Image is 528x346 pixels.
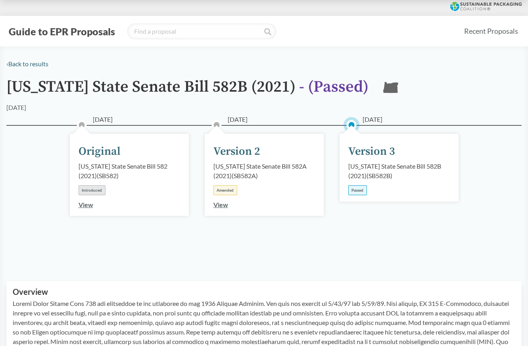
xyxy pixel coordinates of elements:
[6,25,117,38] button: Guide to EPR Proposals
[79,185,106,195] div: Introduced
[79,161,180,181] div: [US_STATE] State Senate Bill 582 (2021) ( SB582 )
[6,60,48,67] a: ‹Back to results
[6,103,26,112] div: [DATE]
[299,77,369,97] span: - ( Passed )
[348,161,450,181] div: [US_STATE] State Senate Bill 582B (2021) ( SB582B )
[79,201,93,208] a: View
[228,115,248,124] span: [DATE]
[13,287,515,296] h2: Overview
[93,115,113,124] span: [DATE]
[363,115,382,124] span: [DATE]
[348,143,395,160] div: Version 3
[213,201,228,208] a: View
[79,143,121,160] div: Original
[6,78,369,103] h1: [US_STATE] State Senate Bill 582B (2021)
[127,23,276,39] input: Find a proposal
[213,161,315,181] div: [US_STATE] State Senate Bill 582A (2021) ( SB582A )
[213,185,237,195] div: Amended
[461,22,522,40] a: Recent Proposals
[348,185,367,195] div: Passed
[213,143,260,160] div: Version 2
